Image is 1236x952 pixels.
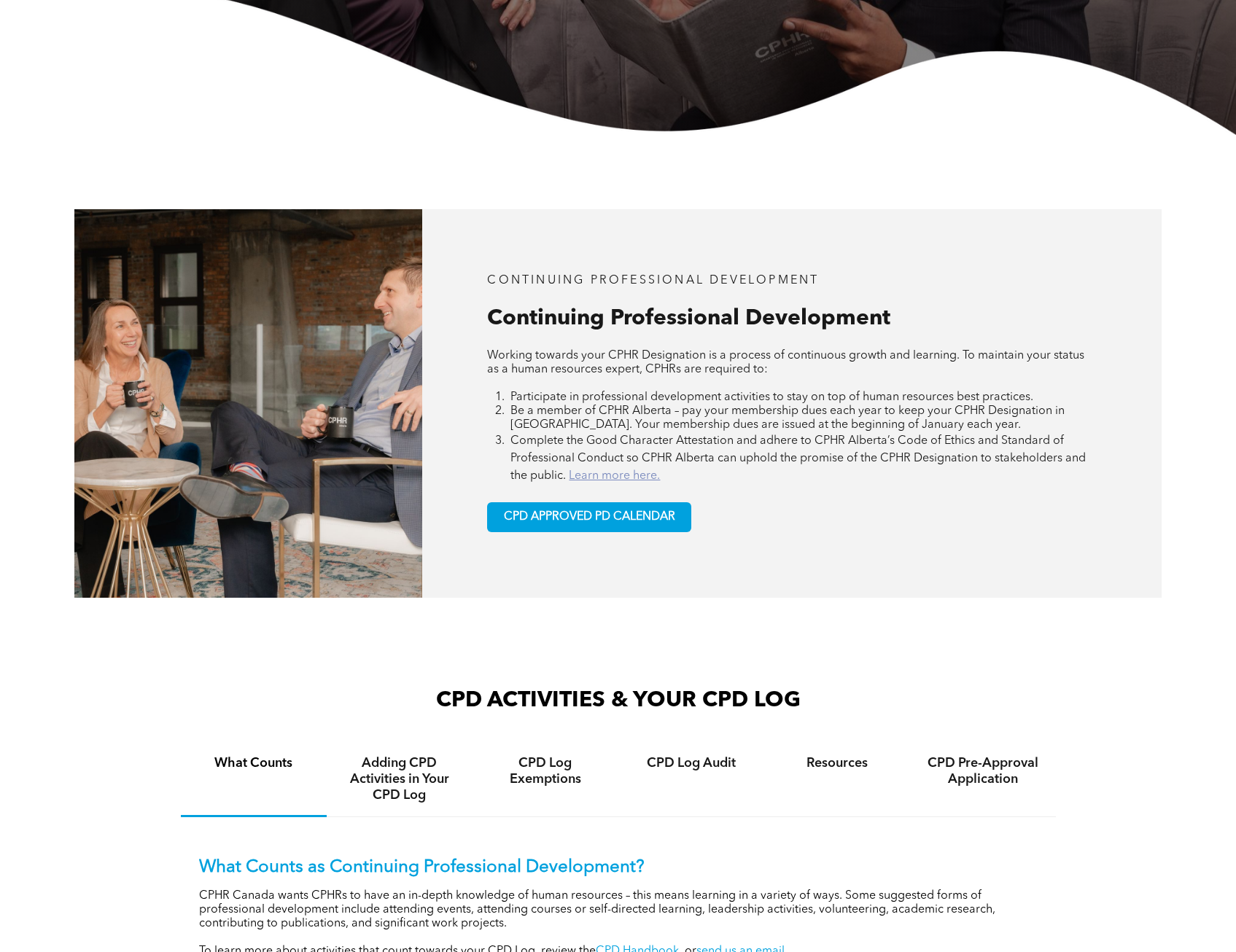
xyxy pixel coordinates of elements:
h4: Resources [777,755,897,771]
span: CPD ACTIVITIES & YOUR CPD LOG [436,690,801,711]
span: CONTINUING PROFESSIONAL DEVELOPMENT [487,275,819,286]
a: CPD APPROVED PD CALENDAR [487,502,691,532]
p: What Counts as Continuing Professional Development? [199,857,1038,878]
span: Continuing Professional Development [487,308,890,329]
span: CPD APPROVED PD CALENDAR [504,510,675,524]
h4: What Counts [194,755,314,771]
span: Participate in professional development activities to stay on top of human resources best practices. [510,391,1033,403]
h4: CPD Pre-Approval Application [923,755,1043,787]
span: Working towards your CPHR Designation is a process of continuous growth and learning. To maintain... [487,350,1084,375]
span: Complete the Good Character Attestation and adhere to CPHR Alberta’s Code of Ethics and Standard ... [510,435,1086,482]
h4: CPD Log Audit [631,755,751,771]
span: Be a member of CPHR Alberta – pay your membership dues each year to keep your CPHR Designation in... [510,405,1065,431]
a: Learn more here. [569,470,660,482]
h4: Adding CPD Activities in Your CPD Log [340,755,459,803]
h4: CPD Log Exemptions [486,755,605,787]
p: CPHR Canada wants CPHRs to have an in-depth knowledge of human resources – this means learning in... [199,889,1038,931]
